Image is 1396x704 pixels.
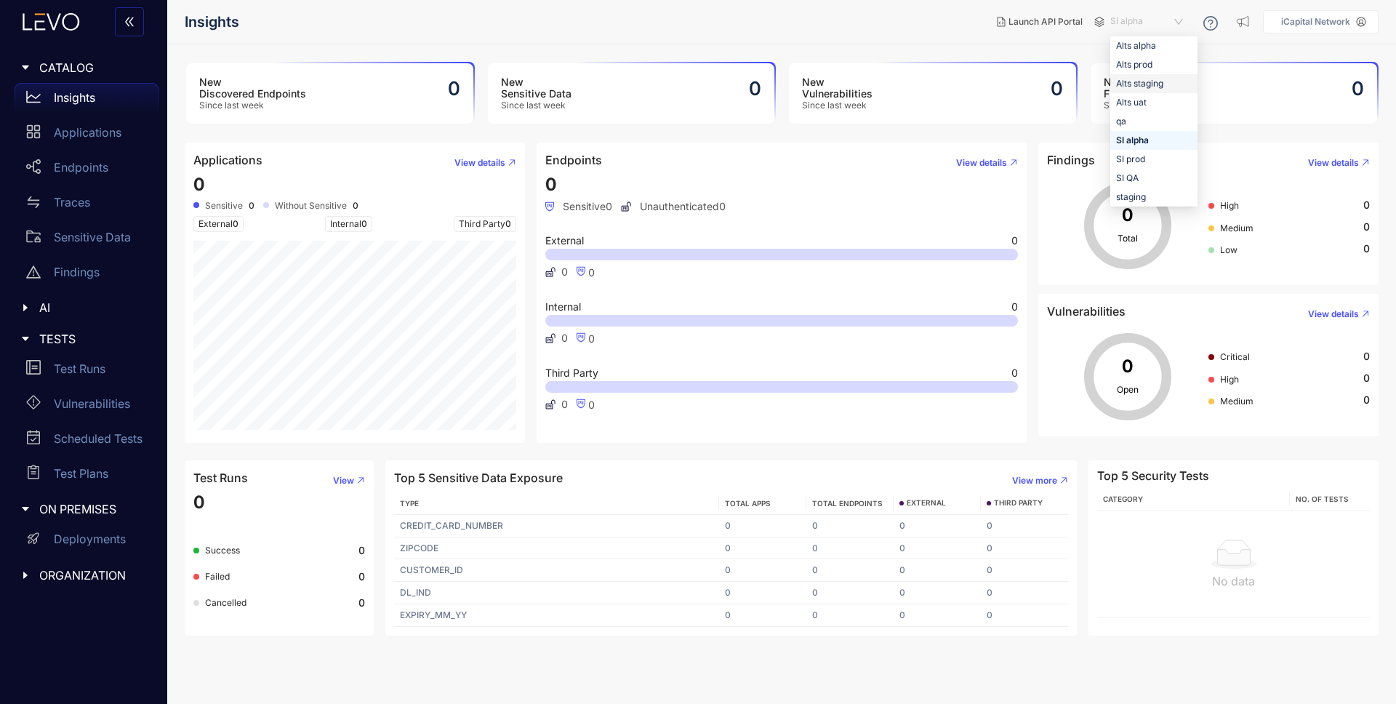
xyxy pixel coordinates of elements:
[15,223,159,257] a: Sensitive Data
[15,83,159,118] a: Insights
[15,153,159,188] a: Endpoints
[9,324,159,354] div: TESTS
[981,537,1068,560] td: 0
[1116,151,1192,167] div: SI prod
[9,560,159,591] div: ORGANIZATION
[806,559,894,582] td: 0
[333,476,354,486] span: View
[185,14,239,31] span: Insights
[394,515,719,537] td: CREDIT_CARD_NUMBER
[1220,223,1253,233] span: Medium
[54,126,121,139] p: Applications
[1116,76,1192,92] div: Alts staging
[9,292,159,323] div: AI
[193,153,262,167] h4: Applications
[588,266,595,279] span: 0
[15,188,159,223] a: Traces
[448,78,460,100] h2: 0
[54,231,131,244] p: Sensitive Data
[193,471,248,484] h4: Test Runs
[394,604,719,627] td: EXPIRY_MM_YY
[205,597,246,608] span: Cancelled
[233,218,238,229] span: 0
[1363,394,1370,406] span: 0
[39,301,147,314] span: AI
[443,151,516,175] button: View details
[1363,221,1370,233] span: 0
[1047,305,1126,318] h4: Vulnerabilities
[1363,243,1370,255] span: 0
[907,499,946,508] span: EXTERNAL
[454,158,505,168] span: View details
[1220,374,1239,385] span: High
[719,537,806,560] td: 0
[1363,372,1370,384] span: 0
[54,161,108,174] p: Endpoints
[1116,170,1192,186] div: SI QA
[358,545,365,556] b: 0
[944,151,1018,175] button: View details
[894,559,981,582] td: 0
[894,582,981,604] td: 0
[561,332,568,344] span: 0
[39,569,147,582] span: ORGANIZATION
[719,559,806,582] td: 0
[54,196,90,209] p: Traces
[1000,469,1068,492] button: View more
[719,582,806,604] td: 0
[1011,368,1018,378] span: 0
[501,76,571,100] h3: New Sensitive Data
[1296,151,1370,175] button: View details
[1008,17,1083,27] span: Launch API Portal
[985,10,1094,33] button: Launch API Portal
[358,571,365,583] b: 0
[1116,132,1192,148] div: SI alpha
[894,604,981,627] td: 0
[205,201,243,211] span: Sensitive
[15,424,159,459] a: Scheduled Tests
[1110,55,1198,74] div: Alts prod
[1363,351,1370,362] span: 0
[1296,495,1349,503] span: No. of Tests
[505,218,511,229] span: 0
[353,201,358,211] b: 0
[39,61,147,74] span: CATALOG
[54,265,100,279] p: Findings
[394,582,719,604] td: DL_IND
[981,582,1068,604] td: 0
[1104,100,1168,111] span: Since last week
[561,266,568,278] span: 0
[54,362,105,375] p: Test Runs
[20,303,31,313] span: caret-right
[725,499,771,508] span: TOTAL APPS
[199,76,306,100] h3: New Discovered Endpoints
[1116,57,1192,73] div: Alts prod
[545,368,598,378] span: Third Party
[1104,76,1168,100] h3: New Findings
[15,118,159,153] a: Applications
[561,399,568,410] span: 0
[15,354,159,389] a: Test Runs
[20,63,31,73] span: caret-right
[994,499,1043,508] span: THIRD PARTY
[39,503,147,516] span: ON PREMISES
[719,604,806,627] td: 0
[54,397,130,410] p: Vulnerabilities
[193,216,244,232] span: External
[15,257,159,292] a: Findings
[894,537,981,560] td: 0
[115,7,144,36] button: double-left
[981,559,1068,582] td: 0
[806,515,894,537] td: 0
[26,265,41,279] span: warning
[1097,469,1209,482] h4: Top 5 Security Tests
[1012,476,1057,486] span: View more
[20,334,31,344] span: caret-right
[1011,236,1018,246] span: 0
[394,537,719,560] td: ZIPCODE
[249,201,254,211] b: 0
[545,174,557,195] span: 0
[981,515,1068,537] td: 0
[1103,495,1143,503] span: Category
[802,100,872,111] span: Since last week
